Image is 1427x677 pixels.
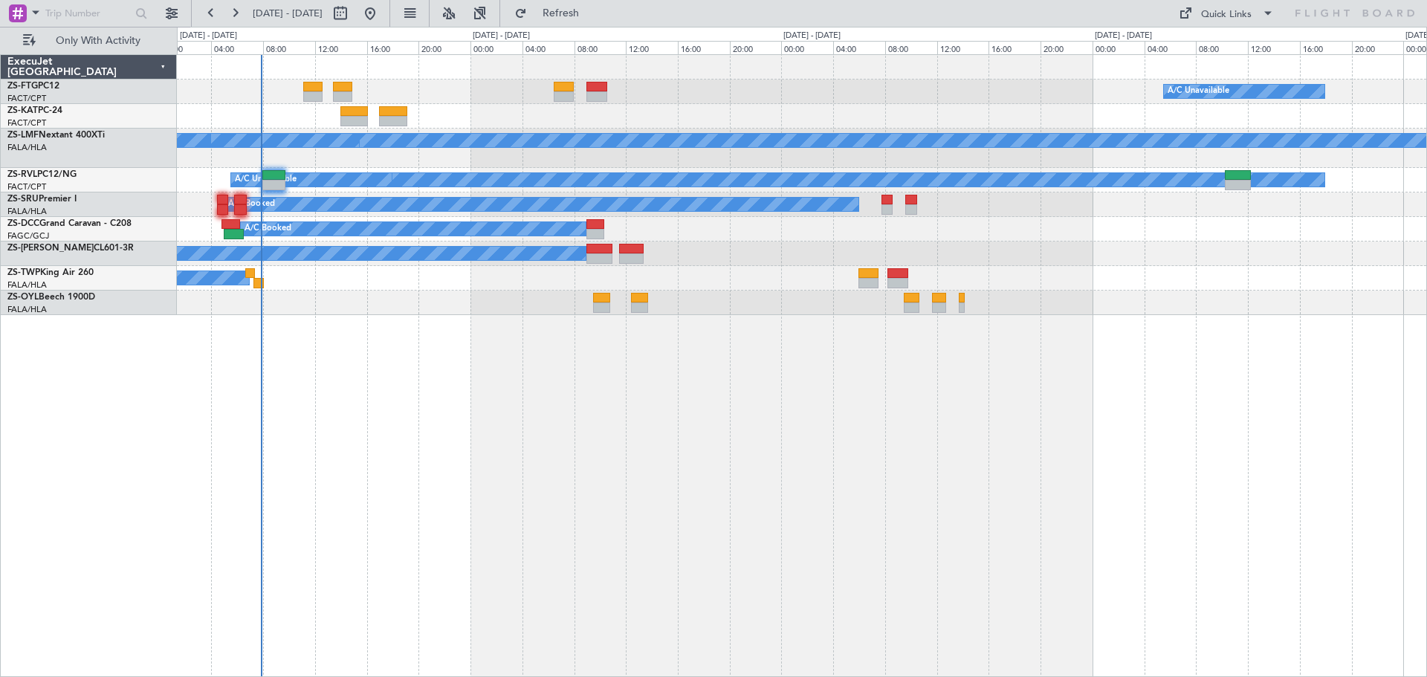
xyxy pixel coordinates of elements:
[180,30,237,42] div: [DATE] - [DATE]
[1041,41,1093,54] div: 20:00
[1300,41,1352,54] div: 16:00
[7,131,105,140] a: ZS-LMFNextant 400XTi
[7,230,49,242] a: FAGC/GCJ
[7,82,38,91] span: ZS-FTG
[7,142,47,153] a: FALA/HLA
[235,169,297,191] div: A/C Unavailable
[885,41,937,54] div: 08:00
[7,268,40,277] span: ZS-TWP
[7,181,46,192] a: FACT/CPT
[315,41,367,54] div: 12:00
[7,82,59,91] a: ZS-FTGPC12
[508,1,597,25] button: Refresh
[7,268,94,277] a: ZS-TWPKing Air 260
[1168,80,1229,103] div: A/C Unavailable
[7,293,95,302] a: ZS-OYLBeech 1900D
[7,106,62,115] a: ZS-KATPC-24
[16,29,161,53] button: Only With Activity
[678,41,730,54] div: 16:00
[245,218,291,240] div: A/C Booked
[988,41,1041,54] div: 16:00
[730,41,782,54] div: 20:00
[530,8,592,19] span: Refresh
[7,293,39,302] span: ZS-OYL
[470,41,522,54] div: 00:00
[1093,41,1145,54] div: 00:00
[7,106,38,115] span: ZS-KAT
[575,41,627,54] div: 08:00
[783,30,841,42] div: [DATE] - [DATE]
[833,41,885,54] div: 04:00
[7,244,94,253] span: ZS-[PERSON_NAME]
[1248,41,1300,54] div: 12:00
[39,36,157,46] span: Only With Activity
[160,41,212,54] div: 00:00
[1352,41,1404,54] div: 20:00
[626,41,678,54] div: 12:00
[1145,41,1197,54] div: 04:00
[7,170,77,179] a: ZS-RVLPC12/NG
[228,193,275,216] div: A/C Booked
[253,7,323,20] span: [DATE] - [DATE]
[45,2,131,25] input: Trip Number
[7,304,47,315] a: FALA/HLA
[7,170,37,179] span: ZS-RVL
[7,131,39,140] span: ZS-LMF
[263,41,315,54] div: 08:00
[7,206,47,217] a: FALA/HLA
[937,41,989,54] div: 12:00
[781,41,833,54] div: 00:00
[7,117,46,129] a: FACT/CPT
[7,195,39,204] span: ZS-SRU
[522,41,575,54] div: 04:00
[1171,1,1281,25] button: Quick Links
[473,30,530,42] div: [DATE] - [DATE]
[367,41,419,54] div: 16:00
[1095,30,1152,42] div: [DATE] - [DATE]
[7,279,47,291] a: FALA/HLA
[211,41,263,54] div: 04:00
[1201,7,1252,22] div: Quick Links
[1196,41,1248,54] div: 08:00
[7,244,134,253] a: ZS-[PERSON_NAME]CL601-3R
[7,195,77,204] a: ZS-SRUPremier I
[7,93,46,104] a: FACT/CPT
[7,219,132,228] a: ZS-DCCGrand Caravan - C208
[418,41,470,54] div: 20:00
[7,219,39,228] span: ZS-DCC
